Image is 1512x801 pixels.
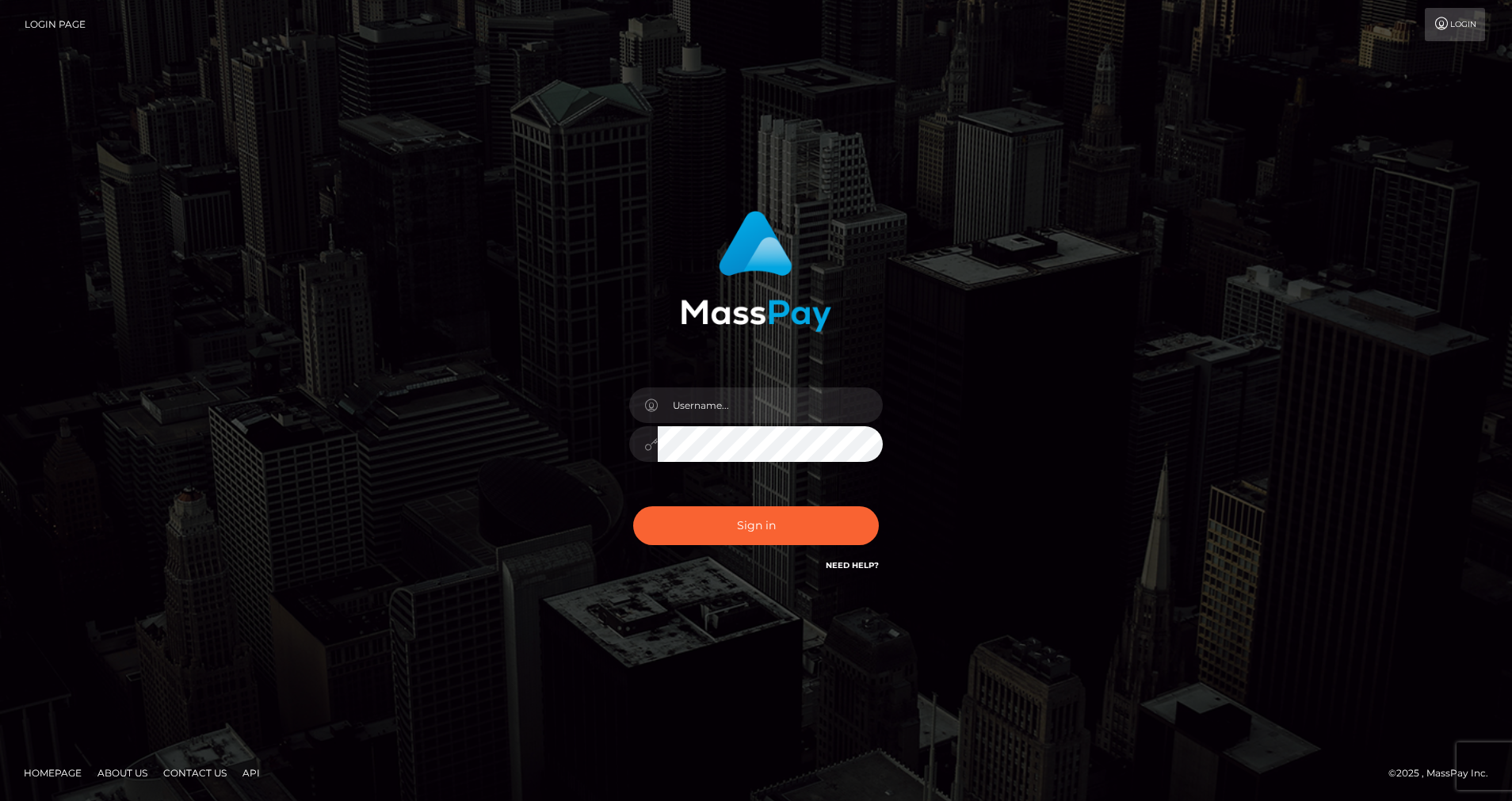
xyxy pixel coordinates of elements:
[826,560,879,570] a: Need Help?
[1425,8,1485,41] a: Login
[157,761,233,785] a: Contact Us
[1388,765,1500,782] div: © 2025 , MassPay Inc.
[658,387,883,423] input: Username...
[633,506,879,545] button: Sign in
[25,8,86,41] a: Login Page
[236,761,266,785] a: API
[17,761,88,785] a: Homepage
[91,761,154,785] a: About Us
[681,211,831,332] img: MassPay Login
